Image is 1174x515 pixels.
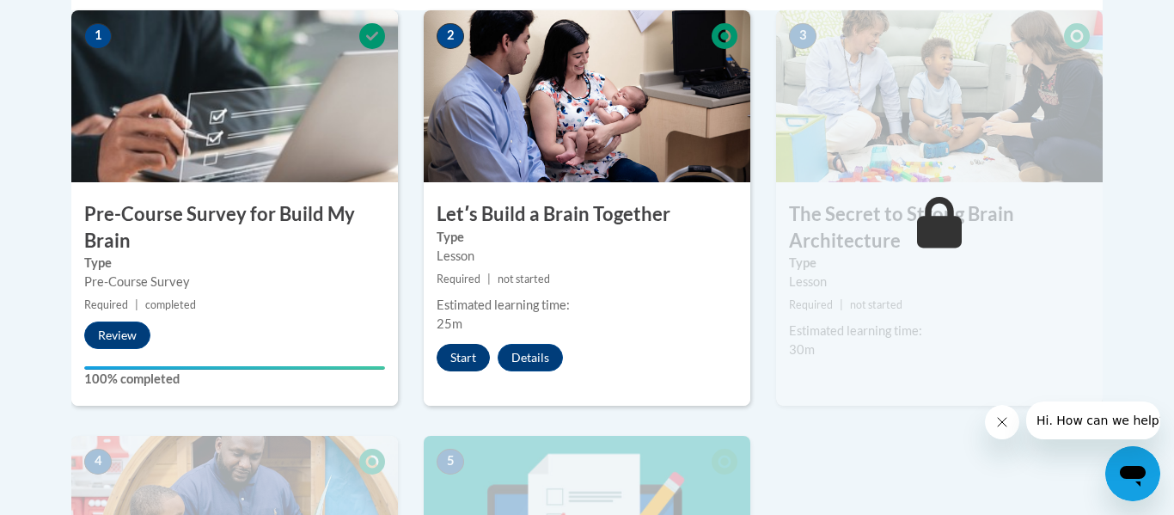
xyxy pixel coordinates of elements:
[776,201,1103,254] h3: The Secret to Strong Brain Architecture
[84,322,150,349] button: Review
[437,296,737,315] div: Estimated learning time:
[487,273,491,285] span: |
[84,449,112,475] span: 4
[789,342,815,357] span: 30m
[437,247,737,266] div: Lesson
[789,23,816,49] span: 3
[437,316,462,331] span: 25m
[71,201,398,254] h3: Pre-Course Survey for Build My Brain
[789,273,1090,291] div: Lesson
[789,322,1090,340] div: Estimated learning time:
[776,10,1103,182] img: Course Image
[1026,402,1160,439] iframe: Message from company
[789,298,833,311] span: Required
[1105,446,1160,501] iframe: Button to launch messaging window
[424,10,750,182] img: Course Image
[498,344,563,371] button: Details
[985,405,1019,439] iframe: Close message
[71,10,398,182] img: Course Image
[437,273,480,285] span: Required
[850,298,902,311] span: not started
[437,23,464,49] span: 2
[84,23,112,49] span: 1
[498,273,550,285] span: not started
[84,370,385,389] label: 100% completed
[789,254,1090,273] label: Type
[145,298,196,311] span: completed
[84,366,385,370] div: Your progress
[437,449,464,475] span: 5
[424,201,750,228] h3: Letʹs Build a Brain Together
[84,254,385,273] label: Type
[840,298,843,311] span: |
[84,273,385,291] div: Pre-Course Survey
[84,298,128,311] span: Required
[10,12,139,26] span: Hi. How can we help?
[135,298,138,311] span: |
[437,228,737,247] label: Type
[437,344,490,371] button: Start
